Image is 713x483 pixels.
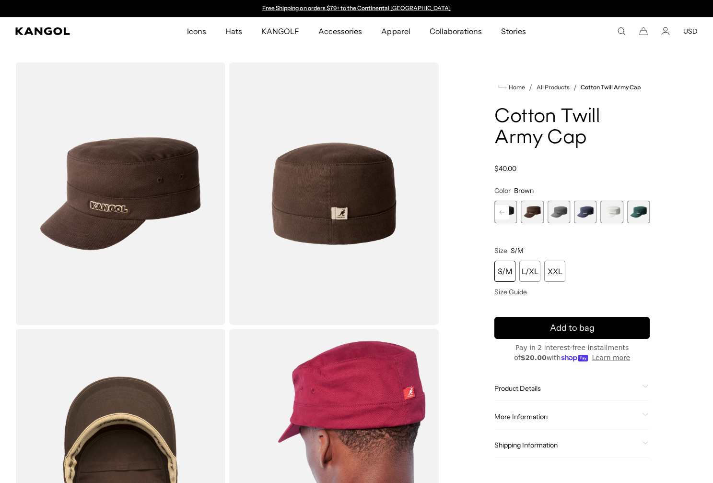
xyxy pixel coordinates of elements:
[309,17,372,45] a: Accessories
[494,164,516,173] span: $40.00
[187,17,206,45] span: Icons
[494,412,638,421] span: More Information
[494,201,517,223] label: Black
[494,261,515,282] div: S/M
[511,246,524,255] span: S/M
[570,82,577,93] li: /
[494,186,511,195] span: Color
[521,201,544,223] label: Brown
[494,288,527,296] span: Size Guide
[521,201,544,223] div: 5 of 9
[494,384,638,393] span: Product Details
[258,5,456,12] div: 1 of 2
[252,17,309,45] a: KANGOLF
[600,201,623,223] label: White
[258,5,456,12] div: Announcement
[574,201,596,223] div: 7 of 9
[548,201,570,223] div: 6 of 9
[498,83,525,92] a: Home
[430,17,482,45] span: Collaborations
[216,17,252,45] a: Hats
[494,441,638,449] span: Shipping Information
[550,322,595,335] span: Add to bag
[525,82,532,93] li: /
[617,27,626,36] summary: Search here
[627,201,650,223] div: 9 of 9
[494,317,650,339] button: Add to bag
[548,201,570,223] label: Grey
[600,201,623,223] div: 8 of 9
[661,27,670,36] a: Account
[491,17,536,45] a: Stories
[494,246,507,255] span: Size
[15,27,123,35] a: Kangol
[258,5,456,12] slideshow-component: Announcement bar
[229,62,439,325] img: color-brown
[639,27,648,36] button: Cart
[261,17,299,45] span: KANGOLF
[420,17,491,45] a: Collaborations
[177,17,216,45] a: Icons
[494,201,517,223] div: 4 of 9
[494,107,650,149] h1: Cotton Twill Army Cap
[225,17,242,45] span: Hats
[514,186,534,195] span: Brown
[15,62,225,325] img: color-brown
[494,82,650,93] nav: breadcrumbs
[262,4,451,12] a: Free Shipping on orders $79+ to the Continental [GEOGRAPHIC_DATA]
[318,17,362,45] span: Accessories
[372,17,420,45] a: Apparel
[581,84,641,91] a: Cotton Twill Army Cap
[574,201,596,223] label: Navy
[627,201,650,223] label: Pine
[519,261,540,282] div: L/XL
[381,17,410,45] span: Apparel
[544,261,565,282] div: XXL
[683,27,698,36] button: USD
[507,84,525,91] span: Home
[537,84,570,91] a: All Products
[501,17,526,45] span: Stories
